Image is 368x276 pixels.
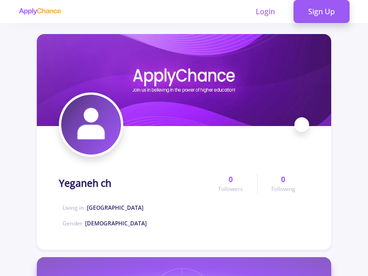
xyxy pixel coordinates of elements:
span: [GEOGRAPHIC_DATA] [87,204,144,212]
span: [DEMOGRAPHIC_DATA] [85,219,147,227]
h1: Yeganeh ch [59,178,111,189]
span: Living in : [63,204,144,212]
span: Followers [218,185,243,193]
span: Following [271,185,295,193]
a: 0Following [257,174,309,193]
span: 0 [229,174,233,185]
span: Gender : [63,219,147,227]
img: Yeganeh chcover image [37,34,331,126]
img: applychance logo text only [18,8,61,15]
span: 0 [281,174,285,185]
a: 0Followers [205,174,257,193]
img: Yeganeh chavatar [61,95,121,155]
